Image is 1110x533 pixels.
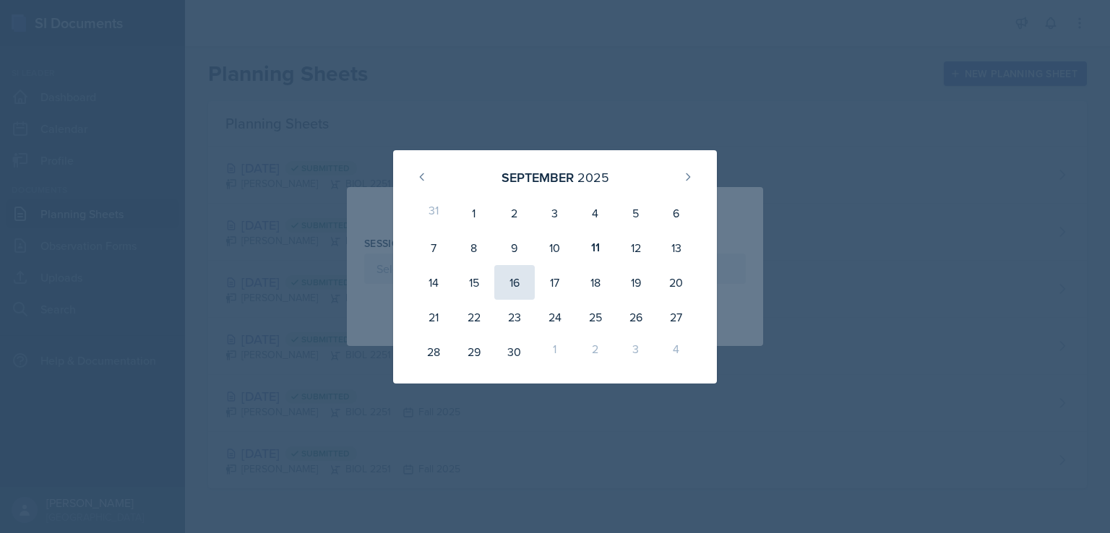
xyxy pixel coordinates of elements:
[454,334,494,369] div: 29
[616,265,656,300] div: 19
[413,230,454,265] div: 7
[616,230,656,265] div: 12
[575,334,616,369] div: 2
[616,300,656,334] div: 26
[616,196,656,230] div: 5
[535,265,575,300] div: 17
[413,196,454,230] div: 31
[616,334,656,369] div: 3
[656,230,697,265] div: 13
[454,230,494,265] div: 8
[535,230,575,265] div: 10
[494,300,535,334] div: 23
[494,230,535,265] div: 9
[413,300,454,334] div: 21
[494,196,535,230] div: 2
[575,230,616,265] div: 11
[575,265,616,300] div: 18
[494,334,535,369] div: 30
[656,300,697,334] div: 27
[535,196,575,230] div: 3
[656,265,697,300] div: 20
[454,196,494,230] div: 1
[454,300,494,334] div: 22
[535,334,575,369] div: 1
[656,334,697,369] div: 4
[656,196,697,230] div: 6
[575,300,616,334] div: 25
[454,265,494,300] div: 15
[575,196,616,230] div: 4
[577,168,609,187] div: 2025
[502,168,574,187] div: September
[413,334,454,369] div: 28
[535,300,575,334] div: 24
[494,265,535,300] div: 16
[413,265,454,300] div: 14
